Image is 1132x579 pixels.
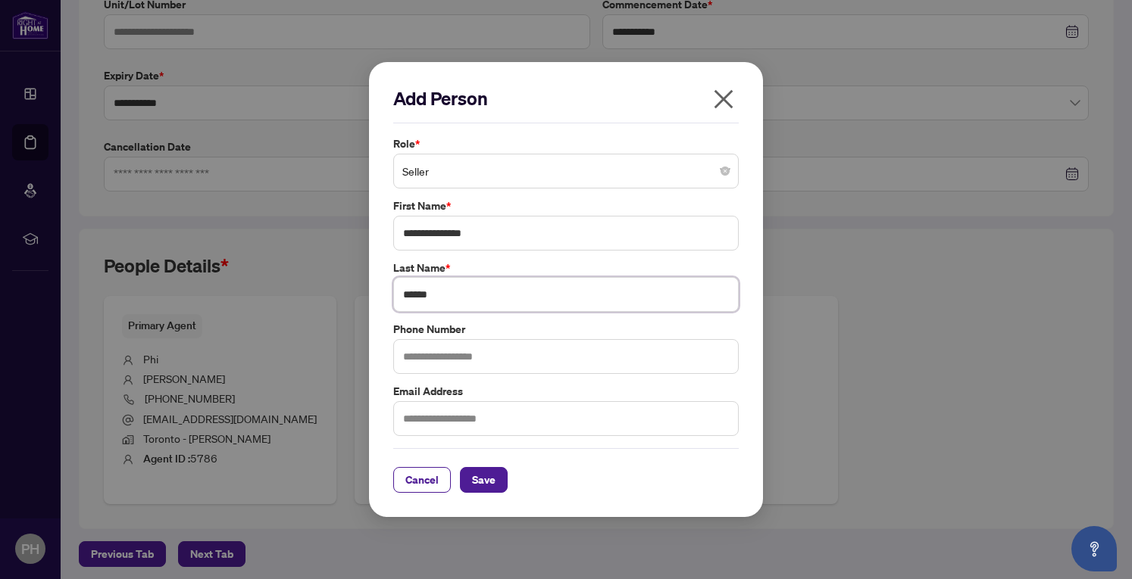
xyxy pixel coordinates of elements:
[393,260,739,276] label: Last Name
[721,167,730,176] span: close-circle
[460,467,508,493] button: Save
[393,198,739,214] label: First Name
[393,383,739,400] label: Email Address
[1071,526,1117,571] button: Open asap
[711,87,736,111] span: close
[402,157,730,185] span: Seller
[472,468,496,492] span: Save
[393,321,739,338] label: Phone Number
[405,468,439,492] span: Cancel
[393,135,739,152] label: Role
[393,86,739,111] h2: Add Person
[393,467,451,493] button: Cancel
